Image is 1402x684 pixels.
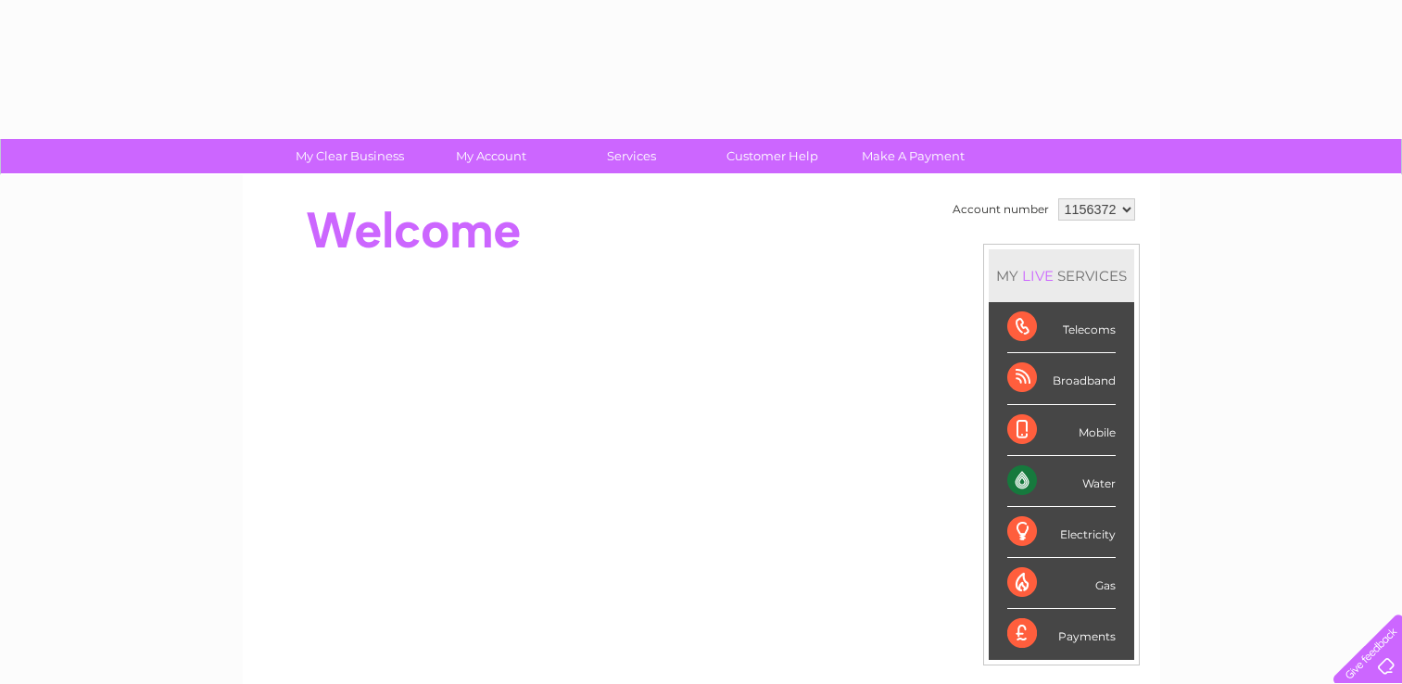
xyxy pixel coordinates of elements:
[555,139,708,173] a: Services
[989,249,1134,302] div: MY SERVICES
[414,139,567,173] a: My Account
[1007,609,1116,659] div: Payments
[273,139,426,173] a: My Clear Business
[1007,353,1116,404] div: Broadband
[1007,456,1116,507] div: Water
[837,139,990,173] a: Make A Payment
[1007,507,1116,558] div: Electricity
[1007,302,1116,353] div: Telecoms
[1007,405,1116,456] div: Mobile
[1018,267,1057,285] div: LIVE
[1007,558,1116,609] div: Gas
[696,139,849,173] a: Customer Help
[948,194,1054,225] td: Account number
